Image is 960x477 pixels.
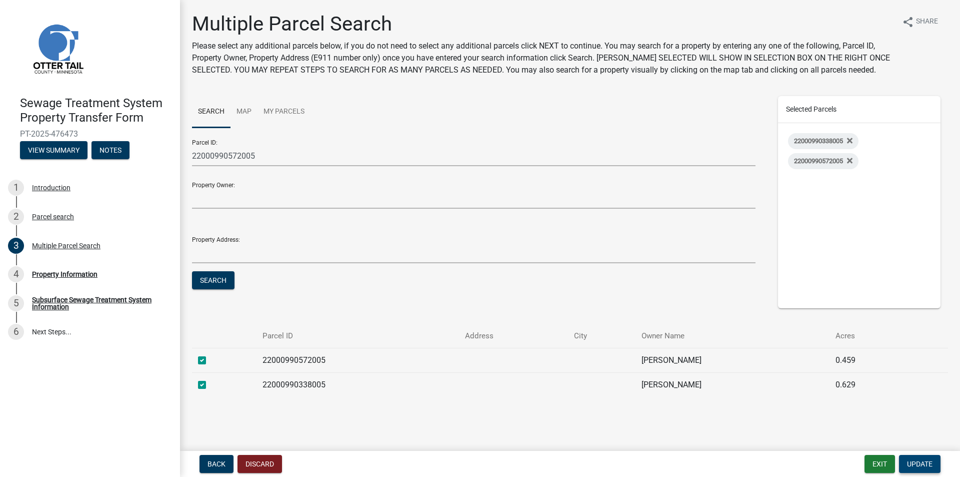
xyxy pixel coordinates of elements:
wm-modal-confirm: Notes [91,147,129,155]
div: Introduction [32,184,70,191]
wm-modal-confirm: Summary [20,147,87,155]
th: Address [459,324,568,348]
button: View Summary [20,141,87,159]
button: Notes [91,141,129,159]
span: Share [916,16,938,28]
th: Owner Name [635,324,829,348]
button: Back [199,455,233,473]
span: PT-2025-476473 [20,129,160,139]
div: 3 [8,238,24,254]
th: Acres [829,324,915,348]
span: Back [207,460,225,468]
a: Search [192,96,230,128]
button: Discard [237,455,282,473]
i: share [902,16,914,28]
button: Search [192,271,234,289]
td: [PERSON_NAME] [635,372,829,397]
p: Please select any additional parcels below, if you do not need to select any additional parcels c... [192,40,894,76]
div: 5 [8,295,24,311]
span: Update [907,460,932,468]
div: 1 [8,180,24,196]
th: City [568,324,635,348]
div: 6 [8,324,24,340]
button: Exit [864,455,895,473]
td: 0.459 [829,348,915,372]
div: Multiple Parcel Search [32,242,100,249]
a: My Parcels [257,96,310,128]
div: Property Information [32,271,97,278]
h4: Sewage Treatment System Property Transfer Form [20,96,172,125]
div: Selected Parcels [778,96,941,123]
span: 22000990338005 [794,137,843,145]
th: Parcel ID [256,324,458,348]
td: 22000990572005 [256,348,458,372]
button: Update [899,455,940,473]
td: 0.629 [829,372,915,397]
img: Otter Tail County, Minnesota [20,11,95,86]
div: Subsurface Sewage Treatment System Information [32,296,164,310]
span: 22000990572005 [794,157,843,165]
div: 4 [8,266,24,282]
div: 2 [8,209,24,225]
td: 22000990338005 [256,372,458,397]
h1: Multiple Parcel Search [192,12,894,36]
div: Parcel search [32,213,74,220]
td: [PERSON_NAME] [635,348,829,372]
a: Map [230,96,257,128]
button: shareShare [894,12,946,32]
